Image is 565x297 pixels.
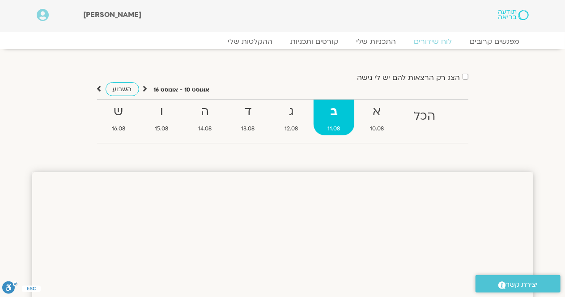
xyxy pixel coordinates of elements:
[461,37,529,46] a: מפגשים קרובים
[314,100,354,135] a: ב11.08
[184,100,226,135] a: ה14.08
[184,102,226,122] strong: ה
[219,37,282,46] a: ההקלטות שלי
[141,100,183,135] a: ו15.08
[113,85,132,93] span: השבוע
[356,100,398,135] a: א10.08
[356,102,398,122] strong: א
[106,82,139,96] a: השבוע
[184,124,226,134] span: 14.08
[98,100,140,135] a: ש16.08
[357,74,460,82] label: הצג רק הרצאות להם יש לי גישה
[348,37,405,46] a: התכניות שלי
[98,124,140,134] span: 16.08
[476,275,561,293] a: יצירת קשר
[282,37,348,46] a: קורסים ותכניות
[141,124,183,134] span: 15.08
[405,37,461,46] a: לוח שידורים
[227,100,269,135] a: ד13.08
[356,124,398,134] span: 10.08
[271,100,312,135] a: ג12.08
[98,102,140,122] strong: ש
[506,279,538,291] span: יצירת קשר
[83,10,141,20] span: [PERSON_NAME]
[314,124,354,134] span: 11.08
[399,106,450,126] strong: הכל
[154,85,210,95] p: אוגוסט 10 - אוגוסט 16
[399,100,450,135] a: הכל
[227,124,269,134] span: 13.08
[227,102,269,122] strong: ד
[271,124,312,134] span: 12.08
[314,102,354,122] strong: ב
[37,37,529,46] nav: Menu
[141,102,183,122] strong: ו
[271,102,312,122] strong: ג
